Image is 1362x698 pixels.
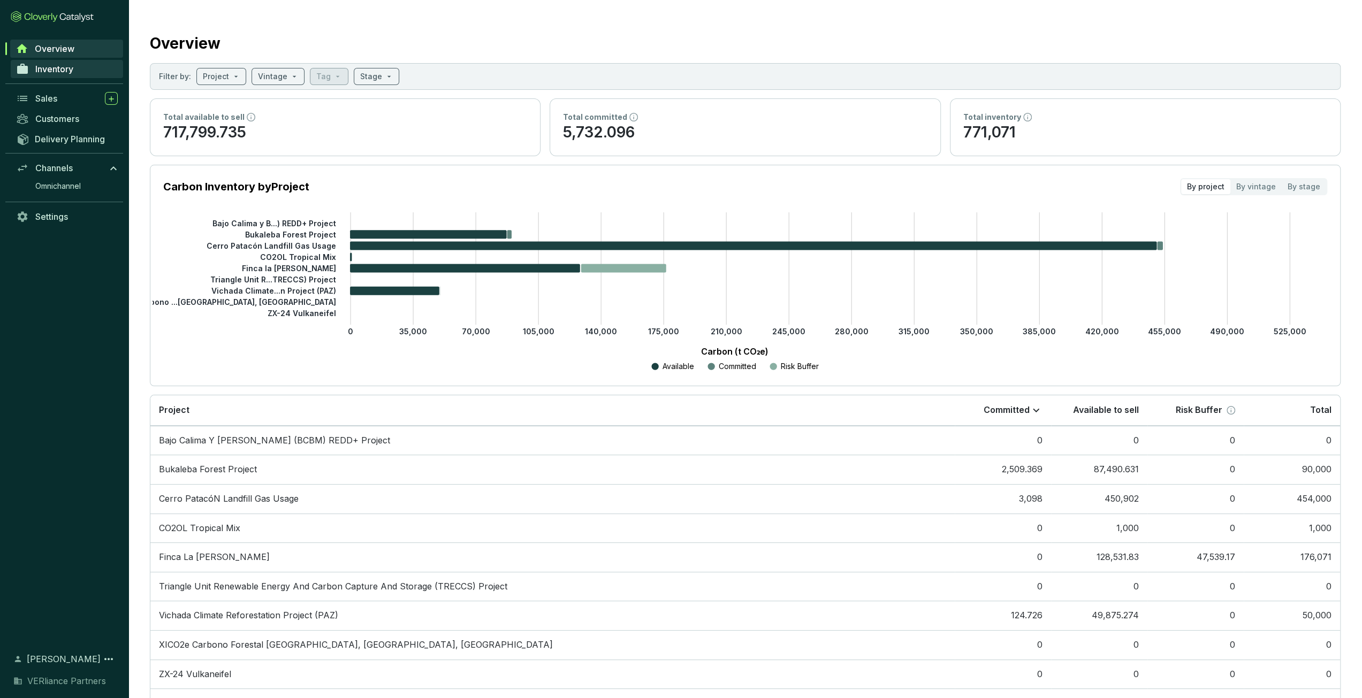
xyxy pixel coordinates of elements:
[1051,484,1147,513] td: 450,902
[163,179,309,194] p: Carbon Inventory by Project
[1147,426,1244,455] td: 0
[781,361,819,372] p: Risk Buffer
[1181,179,1230,194] div: By project
[35,181,81,191] span: Omnichannel
[1244,601,1340,630] td: 50,000
[150,455,955,484] td: Bukaleba Forest Project
[150,630,955,659] td: XICO2e Carbono Forestal Ejido Pueblo Nuevo, Durango, MéXico
[150,542,955,572] td: Finca La Paz II
[1147,630,1244,659] td: 0
[585,327,617,336] tspan: 140,000
[211,286,336,295] tspan: Vichada Climate...n Project (PAZ)
[150,426,955,455] td: Bajo Calima Y BahíA MáLaga (BCBM) REDD+ Project
[1210,327,1244,336] tspan: 490,000
[245,229,336,239] tspan: Bukaleba Forest Project
[1244,484,1340,513] td: 454,000
[150,32,220,55] h2: Overview
[899,327,930,336] tspan: 315,000
[35,93,57,104] span: Sales
[1230,179,1282,194] div: By vintage
[35,134,105,144] span: Delivery Planning
[835,327,869,336] tspan: 280,000
[711,327,742,336] tspan: 210,000
[719,361,756,372] p: Committed
[11,130,123,148] a: Delivery Planning
[399,327,427,336] tspan: 35,000
[212,218,336,227] tspan: Bajo Calima y B...) REDD+ Project
[163,122,527,143] p: 717,799.735
[1051,572,1147,601] td: 0
[1051,659,1147,689] td: 0
[1147,572,1244,601] td: 0
[10,40,123,58] a: Overview
[955,601,1051,630] td: 124.726
[963,112,1021,122] p: Total inventory
[242,264,336,273] tspan: Finca la [PERSON_NAME]
[955,542,1051,572] td: 0
[150,659,955,689] td: ZX-24 Vulkaneifel
[207,241,336,250] tspan: Cerro Patacón Landfill Gas Usage
[35,163,73,173] span: Channels
[1282,179,1326,194] div: By stage
[11,159,123,177] a: Channels
[1244,630,1340,659] td: 0
[11,110,123,128] a: Customers
[27,674,106,687] span: VERliance Partners
[1051,601,1147,630] td: 49,875.274
[1244,395,1340,426] th: Total
[563,112,627,122] p: Total committed
[35,113,79,124] span: Customers
[984,404,1030,416] p: Committed
[1148,327,1181,336] tspan: 455,000
[35,43,74,54] span: Overview
[11,208,123,226] a: Settings
[462,327,490,336] tspan: 70,000
[1147,542,1244,572] td: 47,539.17
[316,71,331,82] p: Tag
[179,345,1290,358] p: Carbon (t CO₂e)
[150,484,955,513] td: Cerro PatacóN Landfill Gas Usage
[663,361,694,372] p: Available
[1244,659,1340,689] td: 0
[1147,601,1244,630] td: 0
[1051,455,1147,484] td: 87,490.631
[27,653,101,665] span: [PERSON_NAME]
[1274,327,1306,336] tspan: 525,000
[1147,484,1244,513] td: 0
[1147,659,1244,689] td: 0
[105,297,336,306] tspan: XICO2e Carbono ...[GEOGRAPHIC_DATA], [GEOGRAPHIC_DATA]
[1244,455,1340,484] td: 90,000
[1244,542,1340,572] td: 176,071
[1051,542,1147,572] td: 128,531.83
[955,572,1051,601] td: 0
[11,60,123,78] a: Inventory
[523,327,554,336] tspan: 105,000
[1180,178,1327,195] div: segmented control
[955,484,1051,513] td: 3,098
[150,601,955,630] td: Vichada Climate Reforestation Project (PAZ)
[348,327,353,336] tspan: 0
[955,426,1051,455] td: 0
[1244,426,1340,455] td: 0
[1176,404,1222,416] p: Risk Buffer
[260,252,336,262] tspan: CO2OL Tropical Mix
[268,309,336,318] tspan: ZX-24 Vulkaneifel
[1023,327,1056,336] tspan: 385,000
[1147,455,1244,484] td: 0
[159,71,191,82] p: Filter by:
[648,327,679,336] tspan: 175,000
[35,211,68,222] span: Settings
[150,513,955,543] td: CO2OL Tropical Mix
[955,455,1051,484] td: 2,509.369
[1244,572,1340,601] td: 0
[163,112,245,122] p: Total available to sell
[150,395,955,426] th: Project
[1051,513,1147,543] td: 1,000
[1244,513,1340,543] td: 1,000
[1147,513,1244,543] td: 0
[960,327,993,336] tspan: 350,000
[772,327,805,336] tspan: 245,000
[1051,630,1147,659] td: 0
[150,572,955,601] td: Triangle Unit Renewable Energy And Carbon Capture And Storage (TRECCS) Project
[35,64,73,74] span: Inventory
